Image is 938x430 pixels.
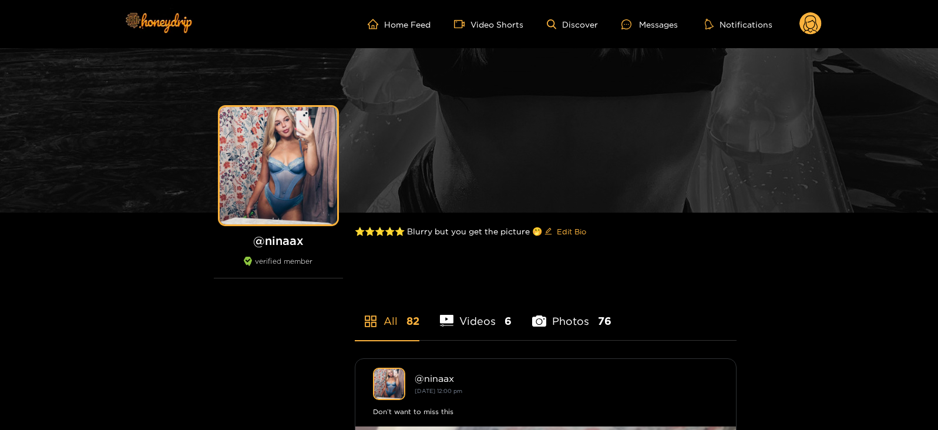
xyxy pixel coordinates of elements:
[598,314,611,328] span: 76
[355,213,737,250] div: ⭐️⭐️⭐️⭐️⭐️ Blurry but you get the picture 🤭
[415,388,462,394] small: [DATE] 12:00 pm
[406,314,419,328] span: 82
[454,19,523,29] a: Video Shorts
[373,368,405,400] img: ninaax
[415,373,718,384] div: @ ninaax
[532,287,611,340] li: Photos
[355,287,419,340] li: All
[544,227,552,236] span: edit
[557,226,586,237] span: Edit Bio
[440,287,512,340] li: Videos
[621,18,678,31] div: Messages
[454,19,470,29] span: video-camera
[542,222,589,241] button: editEdit Bio
[701,18,776,30] button: Notifications
[368,19,384,29] span: home
[547,19,598,29] a: Discover
[214,233,343,248] h1: @ ninaax
[364,314,378,328] span: appstore
[368,19,431,29] a: Home Feed
[505,314,512,328] span: 6
[373,406,718,418] div: Don’t want to miss this
[214,257,343,278] div: verified member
